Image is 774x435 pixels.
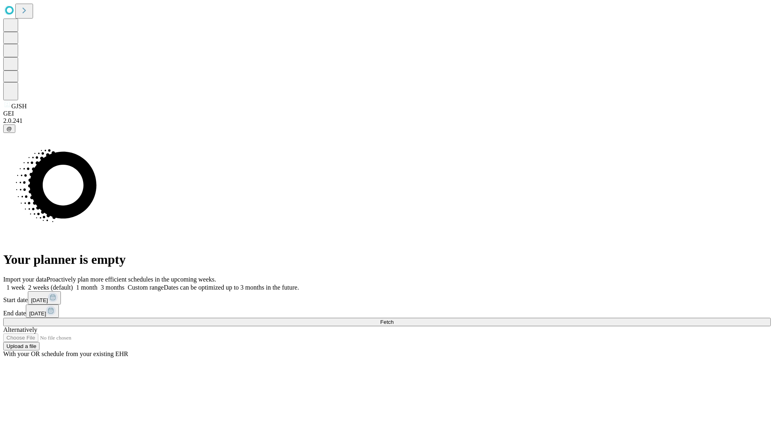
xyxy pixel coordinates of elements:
span: [DATE] [29,311,46,317]
div: GEI [3,110,771,117]
button: @ [3,124,15,133]
span: Dates can be optimized up to 3 months in the future. [164,284,299,291]
button: [DATE] [26,304,59,318]
span: GJSH [11,103,27,110]
span: @ [6,126,12,132]
span: 2 weeks (default) [28,284,73,291]
h1: Your planner is empty [3,252,771,267]
span: [DATE] [31,297,48,303]
span: 1 month [76,284,98,291]
span: Proactively plan more efficient schedules in the upcoming weeks. [47,276,216,283]
button: Fetch [3,318,771,326]
span: 3 months [101,284,125,291]
span: Import your data [3,276,47,283]
span: Fetch [380,319,393,325]
div: Start date [3,291,771,304]
button: Upload a file [3,342,40,350]
div: End date [3,304,771,318]
span: Alternatively [3,326,37,333]
button: [DATE] [28,291,61,304]
div: 2.0.241 [3,117,771,124]
span: With your OR schedule from your existing EHR [3,350,128,357]
span: Custom range [128,284,164,291]
span: 1 week [6,284,25,291]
